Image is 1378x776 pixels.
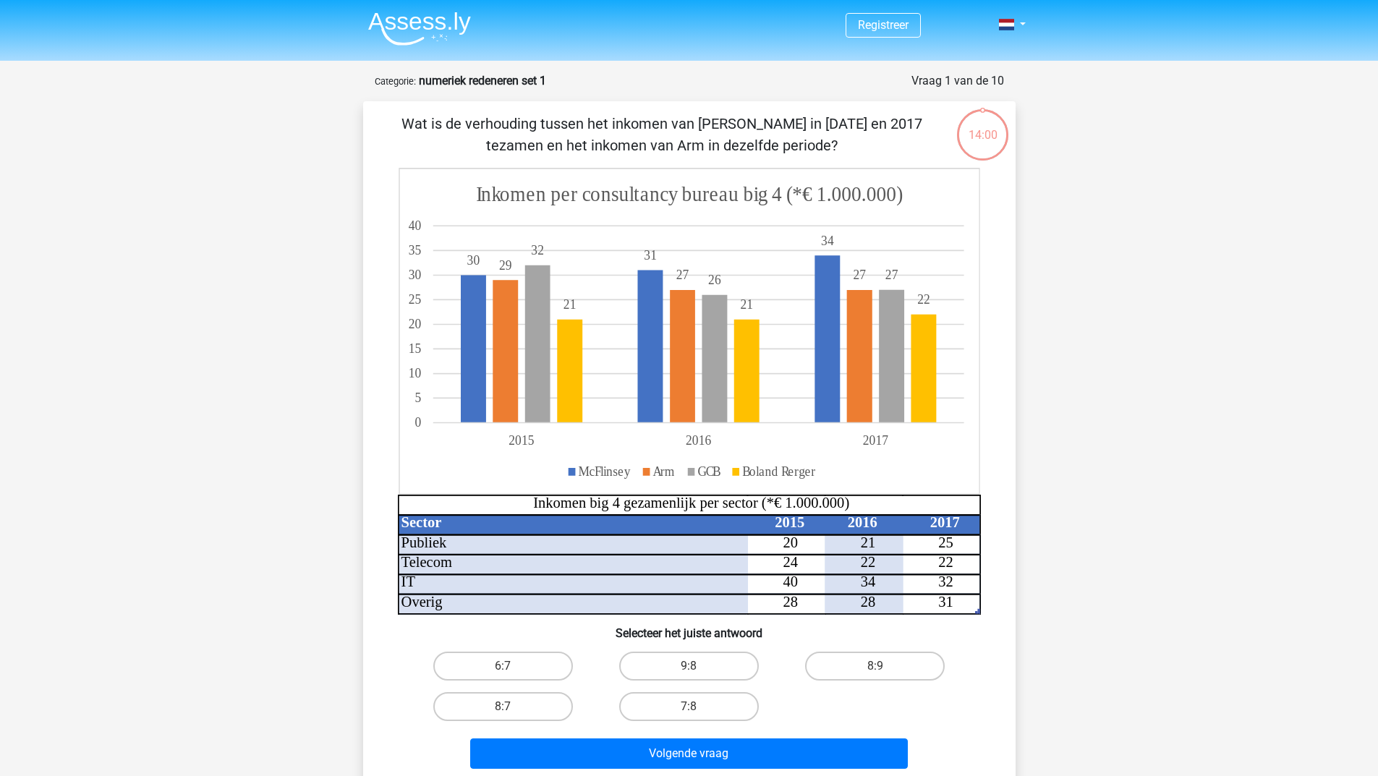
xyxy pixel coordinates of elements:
[938,594,953,610] tspan: 31
[847,514,877,530] tspan: 2016
[652,464,674,479] tspan: Arm
[433,692,573,721] label: 8:7
[911,72,1004,90] div: Vraag 1 van de 10
[858,18,909,32] a: Registreer
[885,268,898,283] tspan: 27
[401,514,441,530] tspan: Sector
[938,554,953,570] tspan: 22
[408,366,421,381] tspan: 10
[820,233,833,248] tspan: 34
[419,74,546,88] strong: numeriek redeneren set 1
[578,464,631,479] tspan: McFlinsey
[433,652,573,681] label: 6:7
[917,292,930,307] tspan: 22
[644,247,657,263] tspan: 31
[408,243,421,258] tspan: 35
[386,113,938,156] p: Wat is de verhouding tussen het inkomen van [PERSON_NAME] in [DATE] en 2017 tezamen en het inkome...
[860,594,875,610] tspan: 28
[930,514,959,530] tspan: 2017
[476,182,903,207] tspan: Inkomen per consultancy bureau big 4 (*€ 1.000.000)
[408,292,421,307] tspan: 25
[408,218,421,233] tspan: 40
[470,738,908,769] button: Volgende vraag
[938,534,953,550] tspan: 25
[401,534,446,550] tspan: Publiek
[783,534,798,550] tspan: 20
[509,433,888,448] tspan: 201520162017
[375,76,416,87] small: Categorie:
[401,574,415,590] tspan: IT
[676,268,865,283] tspan: 2727
[956,108,1010,144] div: 14:00
[408,317,421,332] tspan: 20
[860,554,875,570] tspan: 22
[805,652,945,681] label: 8:9
[531,243,544,258] tspan: 32
[386,615,992,640] h6: Selecteer het juiste antwoord
[563,297,752,312] tspan: 2121
[414,391,421,406] tspan: 5
[783,554,798,570] tspan: 24
[368,12,471,46] img: Assessly
[742,464,815,479] tspan: Boland Rerger
[619,692,759,721] label: 7:8
[783,574,798,590] tspan: 40
[938,574,953,590] tspan: 32
[775,514,804,530] tspan: 2015
[708,272,721,287] tspan: 26
[860,574,875,590] tspan: 34
[619,652,759,681] label: 9:8
[697,464,720,479] tspan: GCB
[401,554,451,570] tspan: Telecom
[467,252,480,268] tspan: 30
[860,534,875,550] tspan: 21
[408,268,421,283] tspan: 30
[533,495,849,511] tspan: Inkomen big 4 gezamenlijk per sector (*€ 1.000.000)
[499,257,512,273] tspan: 29
[408,341,421,357] tspan: 15
[783,594,798,610] tspan: 28
[414,415,421,430] tspan: 0
[401,594,442,610] tspan: Overig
